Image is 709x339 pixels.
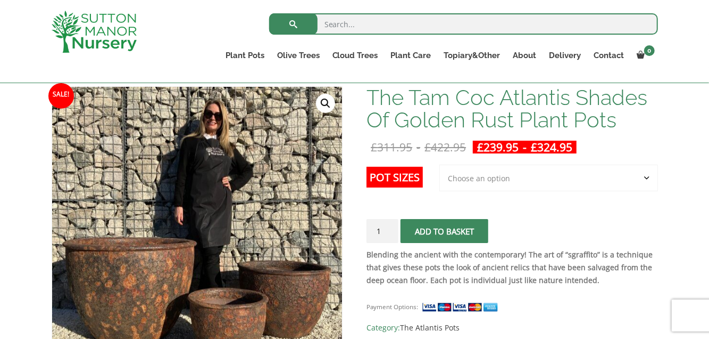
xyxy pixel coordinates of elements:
span: £ [371,140,377,155]
img: logo [52,11,137,53]
span: Category: [366,321,657,334]
span: £ [531,140,537,155]
ins: - [473,141,577,154]
a: Plant Pots [219,48,271,63]
a: About [507,48,543,63]
a: Contact [588,48,631,63]
label: Pot Sizes [366,167,423,188]
del: - [366,141,470,154]
bdi: 422.95 [424,140,466,155]
a: 0 [631,48,658,63]
span: £ [424,140,431,155]
a: The Atlantis Pots [400,322,460,333]
strong: Blending the ancient with the contemporary! The art of “sgraffito” is a technique that gives thes... [366,249,653,285]
img: payment supported [422,302,502,313]
input: Product quantity [366,219,398,243]
a: Topiary&Other [438,48,507,63]
span: Sale! [48,83,74,109]
span: £ [477,140,483,155]
button: Add to basket [401,219,488,243]
a: View full-screen image gallery [316,94,335,113]
bdi: 239.95 [477,140,519,155]
a: Olive Trees [271,48,326,63]
a: Delivery [543,48,588,63]
small: Payment Options: [366,303,418,311]
a: Plant Care [385,48,438,63]
bdi: 324.95 [531,140,572,155]
input: Search... [269,13,658,35]
bdi: 311.95 [371,140,412,155]
a: Cloud Trees [326,48,385,63]
h1: The Tam Coc Atlantis Shades Of Golden Rust Plant Pots [366,86,657,131]
span: 0 [644,45,655,56]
